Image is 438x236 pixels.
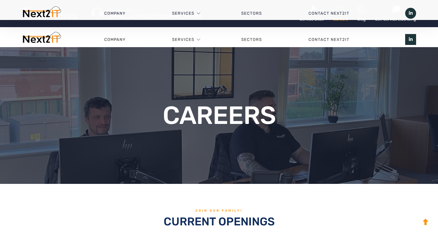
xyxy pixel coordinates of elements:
[81,4,149,23] a: Company
[22,209,416,213] h6: Join our family!
[22,215,416,228] h2: CURRENT OPENINGS
[218,30,285,49] a: Sectors
[22,32,61,46] img: Next2IT
[172,30,194,49] a: Services
[172,4,194,23] a: Services
[285,30,373,49] a: Contact Next2IT
[81,30,149,49] a: Company
[22,6,61,20] img: Next2IT
[218,4,285,23] a: Sectors
[120,103,318,128] h1: Careers
[285,4,373,23] a: Contact Next2IT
